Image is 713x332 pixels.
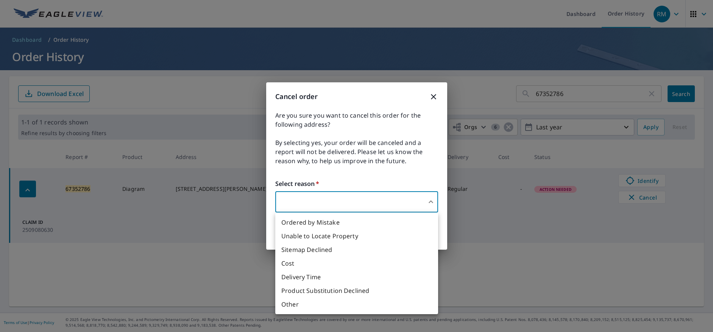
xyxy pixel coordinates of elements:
li: Product Substitution Declined [275,284,438,297]
li: Delivery Time [275,270,438,284]
li: Other [275,297,438,311]
li: Sitemap Declined [275,243,438,256]
li: Unable to Locate Property [275,229,438,243]
li: Ordered by Mistake [275,216,438,229]
li: Cost [275,256,438,270]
